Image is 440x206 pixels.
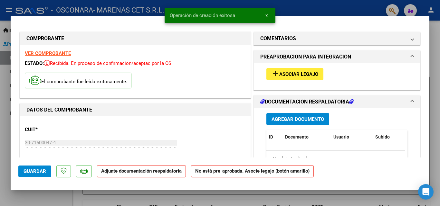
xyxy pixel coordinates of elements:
[25,50,71,56] a: VER COMPROBANTE
[266,130,282,144] datatable-header-cell: ID
[260,10,273,21] button: x
[375,134,390,139] span: Subido
[170,12,235,19] span: Operación de creación exitosa
[266,68,323,80] button: Asociar Legajo
[254,63,420,90] div: PREAPROBACIÓN PARA INTEGRACION
[101,168,182,174] strong: Adjunte documentación respaldatoria
[272,70,279,77] mat-icon: add
[266,151,405,167] div: No data to display
[18,166,51,177] button: Guardar
[254,95,420,108] mat-expansion-panel-header: DOCUMENTACIÓN RESPALDATORIA
[282,130,331,144] datatable-header-cell: Documento
[373,130,405,144] datatable-header-cell: Subido
[418,184,434,200] div: Open Intercom Messenger
[254,32,420,45] mat-expansion-panel-header: COMENTARIOS
[25,73,131,88] p: El comprobante fue leído exitosamente.
[24,168,46,174] span: Guardar
[331,130,373,144] datatable-header-cell: Usuario
[266,113,329,125] button: Agregar Documento
[254,50,420,63] mat-expansion-panel-header: PREAPROBACIÓN PARA INTEGRACION
[269,134,273,139] span: ID
[26,35,64,41] strong: COMPROBANTE
[265,13,268,18] span: x
[405,130,437,144] datatable-header-cell: Acción
[260,98,354,106] h1: DOCUMENTACIÓN RESPALDATORIA
[260,53,351,61] h1: PREAPROBACIÓN PARA INTEGRACION
[25,126,91,133] p: CUIT
[25,60,44,66] span: ESTADO:
[191,165,314,178] strong: No está pre-aprobada. Asocie legajo (botón amarillo)
[26,107,92,113] strong: DATOS DEL COMPROBANTE
[285,134,309,139] span: Documento
[44,60,173,66] span: Recibida. En proceso de confirmacion/aceptac por la OS.
[279,71,318,77] span: Asociar Legajo
[272,116,324,122] span: Agregar Documento
[260,35,296,42] h1: COMENTARIOS
[333,134,349,139] span: Usuario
